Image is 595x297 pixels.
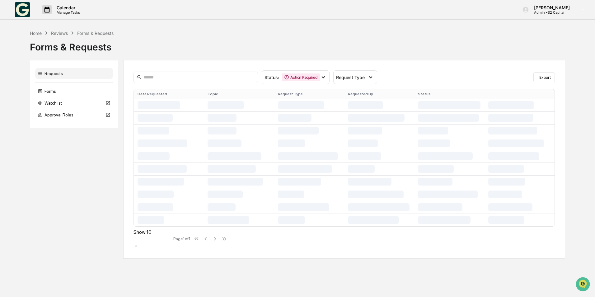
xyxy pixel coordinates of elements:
[51,31,68,36] div: Reviews
[344,89,414,99] th: Requested By
[336,75,365,80] span: Request Type
[529,10,573,15] p: Admin • S2 Capital
[533,72,555,82] button: Export
[414,89,484,99] th: Status
[6,79,11,84] div: 🖐️
[77,31,114,36] div: Forms & Requests
[43,76,80,87] a: 🗄️Attestations
[529,5,573,10] p: [PERSON_NAME]
[575,276,592,293] iframe: Open customer support
[52,10,83,15] p: Manage Tasks
[106,49,113,57] button: Start new chat
[35,68,113,79] div: Requests
[35,86,113,97] div: Forms
[15,2,30,17] img: logo
[12,90,39,97] span: Data Lookup
[35,97,113,109] div: Watchlist
[44,105,75,110] a: Powered byPylon
[6,48,17,59] img: 1746055101610-c473b297-6a78-478c-a979-82029cc54cd1
[35,109,113,120] div: Approval Roles
[4,76,43,87] a: 🖐️Preclearance
[134,229,171,235] div: Show 10
[52,5,83,10] p: Calendar
[51,78,77,85] span: Attestations
[21,54,79,59] div: We're available if you need us!
[4,88,42,99] a: 🔎Data Lookup
[282,73,320,81] div: Action Required
[12,78,40,85] span: Preclearance
[62,106,75,110] span: Pylon
[173,236,190,241] div: Page 1 of 1
[45,79,50,84] div: 🗄️
[21,48,102,54] div: Start new chat
[6,13,113,23] p: How can we help?
[6,91,11,96] div: 🔎
[134,89,204,99] th: Date Requested
[30,36,565,53] div: Forms & Requests
[30,31,42,36] div: Home
[204,89,274,99] th: Topic
[265,75,279,80] span: Status :
[274,89,344,99] th: Request Type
